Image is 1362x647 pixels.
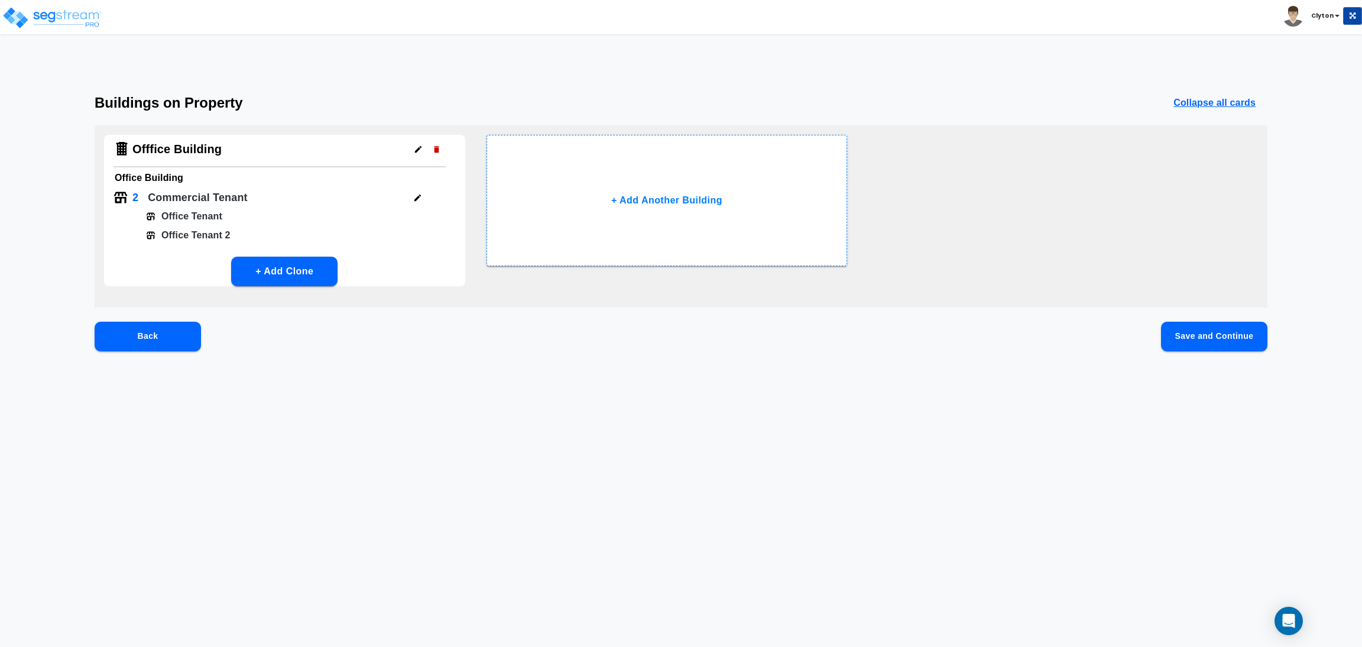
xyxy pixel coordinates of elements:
p: Office Tenant [155,209,222,224]
button: + Add Another Building [487,135,848,266]
p: Collapse all cards [1173,96,1256,110]
p: Commercial Tenant [148,190,248,206]
img: Tenant Icon [113,190,128,205]
button: Back [95,322,201,351]
h3: Buildings on Property [95,95,243,111]
button: Save and Continue [1161,322,1267,351]
p: Office Tenant 2 [155,228,231,242]
img: Tenant Icon [146,212,155,221]
img: Building Icon [113,141,130,157]
img: avatar.png [1283,6,1303,27]
b: Clyton [1311,11,1334,20]
p: 2 [132,190,138,206]
img: Tenant Icon [146,231,155,240]
button: + Add Clone [231,257,338,286]
h6: Office Building [115,170,455,186]
img: logo_pro_r.png [2,6,102,30]
div: Open Intercom Messenger [1275,607,1303,635]
h4: Offfice Building [132,142,222,157]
